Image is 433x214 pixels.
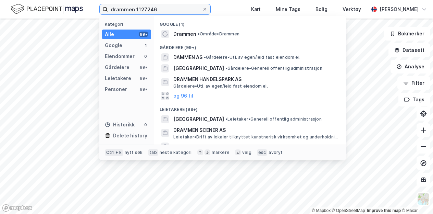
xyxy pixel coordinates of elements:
[343,5,361,13] div: Verktøy
[125,150,143,155] div: nytt søk
[198,31,200,36] span: •
[398,93,430,106] button: Tags
[391,60,430,74] button: Analyse
[173,75,338,83] span: DRAMMEN HANDELSPARK AS
[105,41,122,49] div: Google
[105,74,131,82] div: Leietakere
[204,55,300,60] span: Gårdeiere • Utl. av egen/leid fast eiendom el.
[173,134,339,140] span: Leietaker • Drift av lokaler tilknyttet kunstnerisk virksomhet og underholdningsvirksomhet
[399,181,433,214] iframe: Chat Widget
[160,150,192,155] div: neste kategori
[173,126,338,134] span: DRAMMEN SCENER AS
[105,22,151,27] div: Kategori
[397,76,430,90] button: Filter
[105,52,135,60] div: Eiendommer
[148,149,158,156] div: tab
[139,65,148,70] div: 99+
[198,31,239,37] span: Område • Drammen
[173,83,268,89] span: Gårdeiere • Utl. av egen/leid fast eiendom el.
[173,53,202,61] span: DAMMEN AS
[143,122,148,127] div: 0
[173,115,224,123] span: [GEOGRAPHIC_DATA]
[139,87,148,92] div: 99+
[225,116,227,122] span: •
[143,54,148,59] div: 0
[139,76,148,81] div: 99+
[257,149,268,156] div: esc
[316,5,327,13] div: Bolig
[242,150,251,155] div: velg
[235,144,237,149] span: •
[105,63,129,71] div: Gårdeiere
[173,30,196,38] span: Drammen
[173,143,234,151] span: DRAMMEN LIFTUTLEIE AS
[251,5,261,13] div: Kart
[332,208,365,213] a: OpenStreetMap
[384,27,430,41] button: Bokmerker
[225,116,322,122] span: Leietaker • Generell offentlig administrasjon
[312,208,331,213] a: Mapbox
[380,5,419,13] div: [PERSON_NAME]
[276,5,300,13] div: Mine Tags
[113,132,147,140] div: Delete history
[105,149,123,156] div: Ctrl + k
[139,32,148,37] div: 99+
[143,43,148,48] div: 1
[173,92,193,100] button: og 96 til
[108,4,202,14] input: Søk på adresse, matrikkel, gårdeiere, leietakere eller personer
[212,150,230,155] div: markere
[225,66,227,71] span: •
[173,64,224,72] span: [GEOGRAPHIC_DATA]
[105,121,135,129] div: Historikk
[367,208,401,213] a: Improve this map
[154,16,346,29] div: Google (1)
[399,181,433,214] div: Kontrollprogram for chat
[154,101,346,114] div: Leietakere (99+)
[235,144,333,149] span: Leietaker • Utl./leas. bygge- og anleggsmask.
[105,30,114,38] div: Alle
[225,66,322,71] span: Gårdeiere • Generell offentlig administrasjon
[154,40,346,52] div: Gårdeiere (99+)
[204,55,206,60] span: •
[11,3,83,15] img: logo.f888ab2527a4732fd821a326f86c7f29.svg
[2,204,32,212] a: Mapbox homepage
[388,43,430,57] button: Datasett
[105,85,127,93] div: Personer
[269,150,283,155] div: avbryt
